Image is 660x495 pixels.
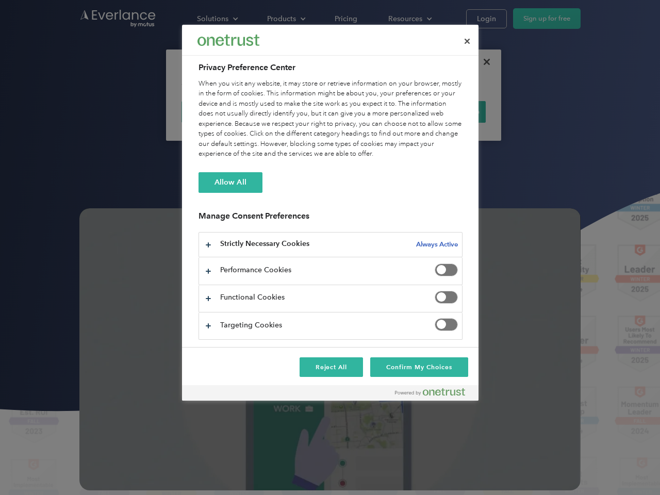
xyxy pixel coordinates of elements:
[199,79,463,159] div: When you visit any website, it may store or retrieve information on your browser, mostly in the f...
[199,172,262,193] button: Allow All
[370,357,468,377] button: Confirm My Choices
[199,61,463,74] h2: Privacy Preference Center
[182,25,478,401] div: Privacy Preference Center
[76,61,128,83] input: Submit
[199,211,463,227] h3: Manage Consent Preferences
[456,30,478,53] button: Close
[300,357,364,377] button: Reject All
[395,388,465,396] img: Powered by OneTrust Opens in a new Tab
[182,25,478,401] div: Preference center
[395,388,473,401] a: Powered by OneTrust Opens in a new Tab
[197,30,259,51] div: Everlance
[197,35,259,45] img: Everlance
